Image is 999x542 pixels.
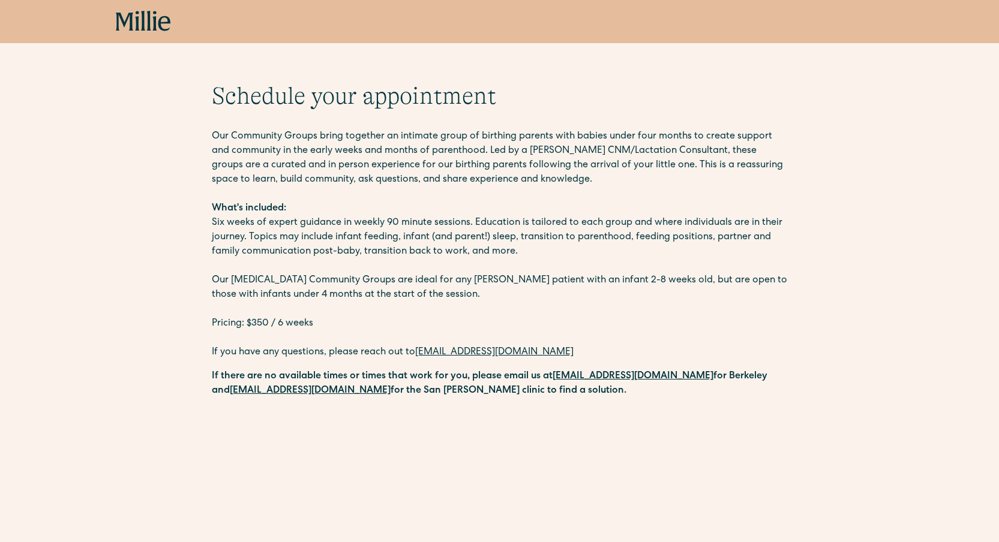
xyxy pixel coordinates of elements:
p: ‍ [212,187,788,201]
strong: for the San [PERSON_NAME] clinic to find a solution. [391,386,626,396]
p: Our Community Groups bring together an intimate group of birthing parents with babies under four ... [212,130,788,187]
a: [EMAIL_ADDRESS][DOMAIN_NAME] [553,372,713,381]
p: Our [MEDICAL_DATA] Community Groups are ideal for any [PERSON_NAME] patient with an infant 2-8 we... [212,273,788,302]
a: [EMAIL_ADDRESS][DOMAIN_NAME] [230,386,391,396]
p: Pricing: $350 / 6 weeks [212,317,788,331]
p: Six weeks of expert guidance in weekly 90 minute sessions. Education is tailored to each group an... [212,216,788,259]
strong: What's included: [212,204,286,213]
h1: Schedule your appointment [212,82,788,110]
p: ‍ [212,302,788,317]
strong: If there are no available times or times that work for you, please email us at [212,372,553,381]
a: [EMAIL_ADDRESS][DOMAIN_NAME] [415,348,574,357]
p: ‍ [212,259,788,273]
p: If you have any questions, please reach out to [212,345,788,360]
p: ‍ [212,331,788,345]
